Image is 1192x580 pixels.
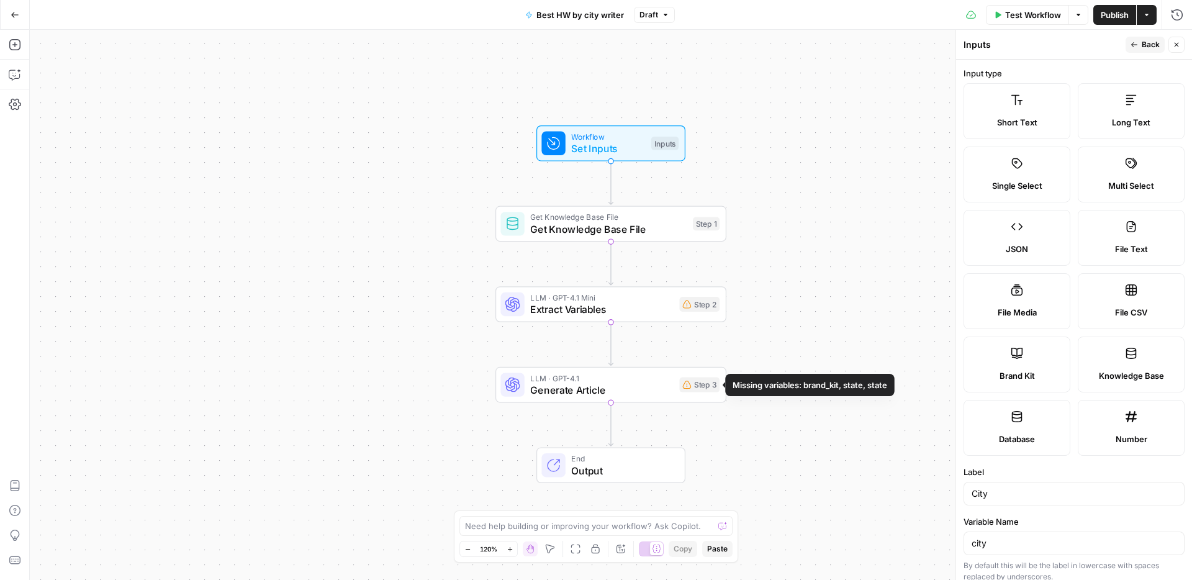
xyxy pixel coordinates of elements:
span: Number [1116,433,1147,445]
span: Get Knowledge Base File [530,211,687,223]
button: Draft [634,7,675,23]
button: Publish [1093,5,1136,25]
span: Long Text [1112,116,1150,129]
div: Step 3 [679,378,720,392]
span: Paste [707,543,728,555]
span: Output [571,463,672,478]
span: Best HW by city writer [536,9,624,21]
div: Get Knowledge Base FileGet Knowledge Base FileStep 1 [495,206,726,242]
button: Paste [702,541,733,557]
button: Best HW by city writer [518,5,631,25]
label: Variable Name [964,515,1185,528]
div: Step 2 [679,297,720,312]
span: JSON [1006,243,1028,255]
span: File Media [998,306,1037,319]
div: EndOutput [495,447,726,483]
div: LLM · GPT-4.1 MiniExtract VariablesStep 2 [495,286,726,322]
span: Single Select [992,179,1042,192]
span: Generate Article [530,383,673,397]
button: Copy [669,541,697,557]
span: Brand Kit [1000,369,1035,382]
g: Edge from step_3 to end [608,402,613,446]
span: Knowledge Base [1099,369,1164,382]
span: Database [999,433,1035,445]
span: File CSV [1115,306,1147,319]
div: Step 1 [693,217,720,231]
div: Inputs [651,137,679,150]
span: Back [1142,39,1160,50]
span: Set Inputs [571,141,645,156]
span: Publish [1101,9,1129,21]
span: Extract Variables [530,302,673,317]
button: Test Workflow [986,5,1068,25]
span: 120% [480,544,497,554]
span: End [571,453,672,464]
g: Edge from step_1 to step_2 [608,242,613,285]
div: LLM · GPT-4.1Generate ArticleStep 3 [495,367,726,403]
div: Inputs [964,39,1122,51]
button: Back [1126,37,1165,53]
label: Input type [964,67,1185,79]
input: Input Label [972,487,1176,500]
span: File Text [1115,243,1148,255]
span: Copy [674,543,692,555]
span: LLM · GPT-4.1 Mini [530,292,673,304]
input: city [972,537,1176,550]
div: WorkflowSet InputsInputs [495,125,726,161]
span: LLM · GPT-4.1 [530,372,673,384]
span: Get Knowledge Base File [530,222,687,237]
label: Label [964,466,1185,478]
span: Test Workflow [1005,9,1061,21]
span: Draft [639,9,658,20]
span: Multi Select [1108,179,1154,192]
span: Short Text [997,116,1037,129]
span: Workflow [571,130,645,142]
g: Edge from start to step_1 [608,161,613,205]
